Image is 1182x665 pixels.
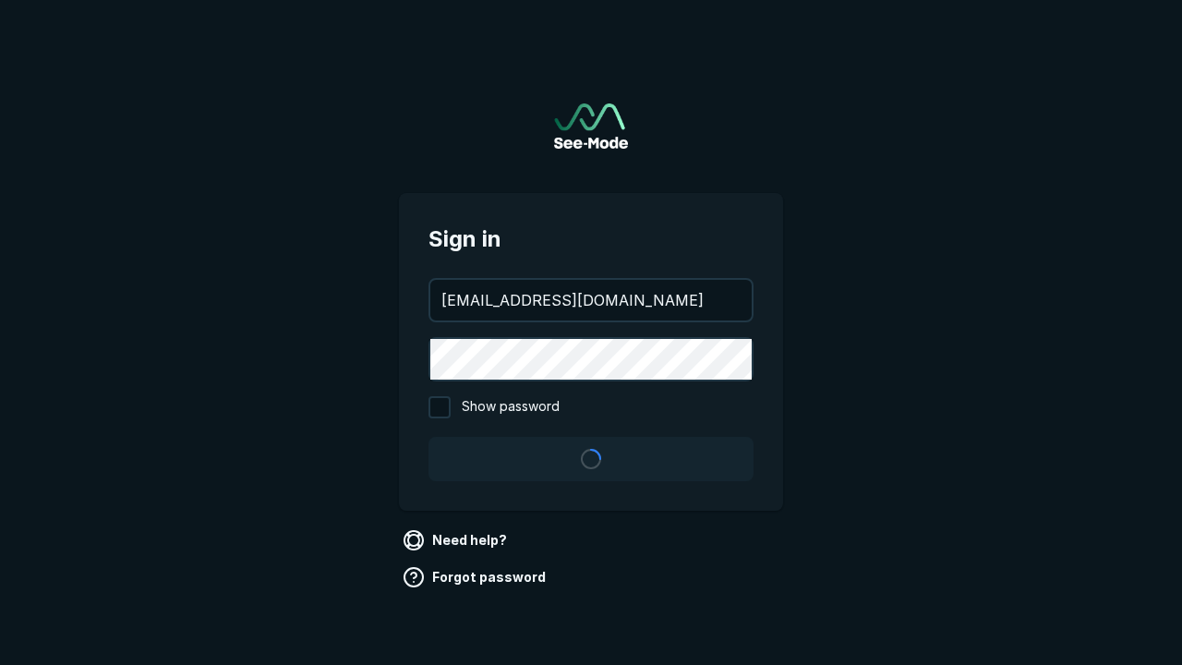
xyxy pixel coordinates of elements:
img: See-Mode Logo [554,103,628,149]
input: your@email.com [430,280,752,320]
a: Forgot password [399,562,553,592]
span: Sign in [428,223,754,256]
a: Go to sign in [554,103,628,149]
a: Need help? [399,526,514,555]
span: Show password [462,396,560,418]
